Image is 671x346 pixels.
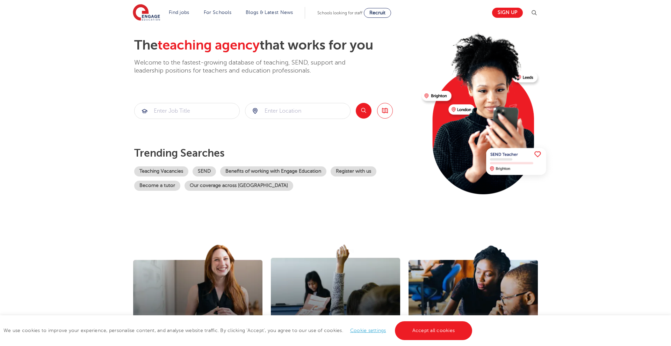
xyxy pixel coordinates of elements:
a: Accept all cookies [395,321,472,340]
p: Trending searches [134,147,416,159]
a: Our coverage across [GEOGRAPHIC_DATA] [185,181,293,191]
input: Submit [245,103,350,119]
a: Teaching Vacancies [134,166,188,176]
a: Become a tutor [134,181,180,191]
span: Recruit [369,10,385,15]
a: SEND [193,166,216,176]
span: Schools looking for staff [317,10,362,15]
span: We use cookies to improve your experience, personalise content, and analyse website traffic. By c... [3,328,474,333]
div: Submit [134,103,240,119]
a: Find jobs [169,10,189,15]
img: Engage Education [133,4,160,22]
button: Search [356,103,371,119]
h2: The that works for you [134,37,416,53]
a: For Schools [204,10,231,15]
a: Sign up [492,8,523,18]
a: Blogs & Latest News [246,10,293,15]
a: Register with us [331,166,376,176]
a: Benefits of working with Engage Education [220,166,326,176]
a: Cookie settings [350,328,386,333]
input: Submit [135,103,239,119]
span: teaching agency [158,38,260,53]
a: Recruit [364,8,391,18]
p: Welcome to the fastest-growing database of teaching, SEND, support and leadership positions for t... [134,59,365,75]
